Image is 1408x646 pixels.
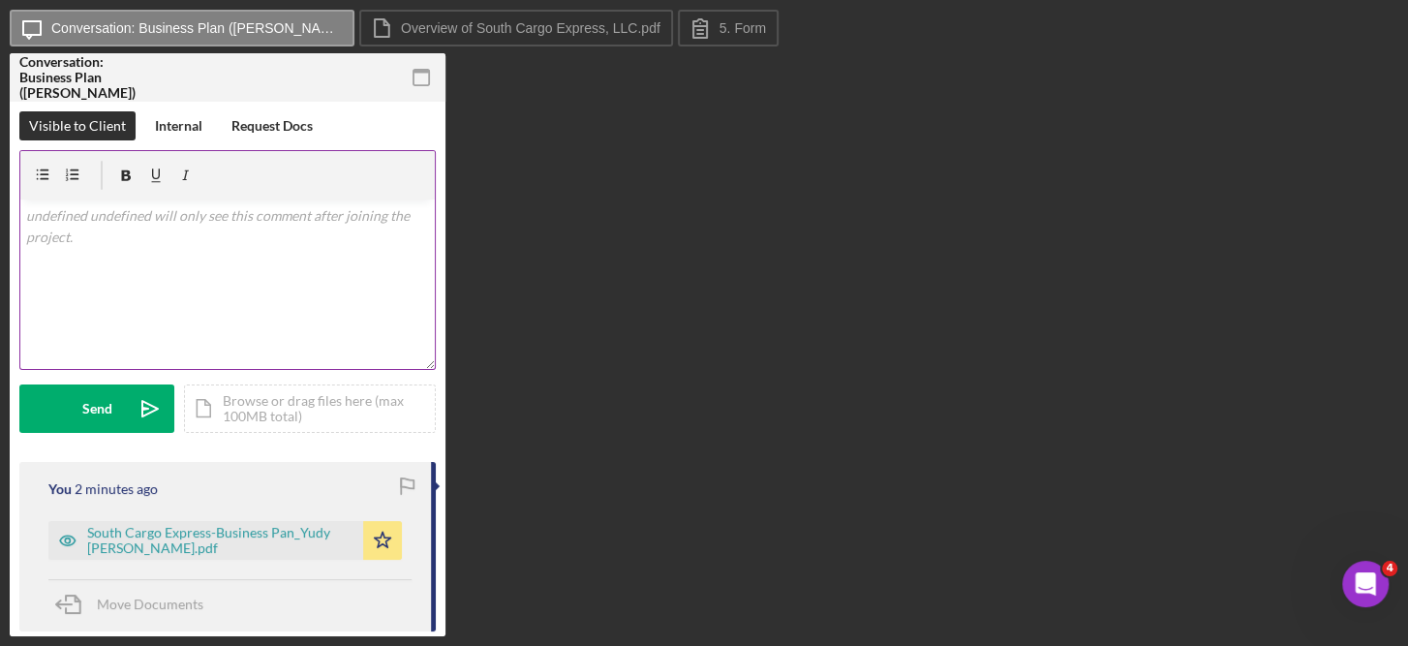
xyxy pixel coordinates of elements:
[678,10,779,46] button: 5. Form
[87,525,353,556] div: South Cargo Express-Business Pan_Yudy [PERSON_NAME].pdf
[231,111,313,140] div: Request Docs
[51,20,342,36] label: Conversation: Business Plan ([PERSON_NAME])
[48,481,72,497] div: You
[1382,561,1397,576] span: 4
[145,111,212,140] button: Internal
[82,385,112,433] div: Send
[222,111,322,140] button: Request Docs
[97,596,203,612] span: Move Documents
[155,111,202,140] div: Internal
[19,54,155,101] div: Conversation: Business Plan ([PERSON_NAME])
[359,10,673,46] button: Overview of South Cargo Express, LLC.pdf
[19,385,174,433] button: Send
[48,521,402,560] button: South Cargo Express-Business Pan_Yudy [PERSON_NAME].pdf
[29,111,126,140] div: Visible to Client
[48,580,223,629] button: Move Documents
[75,481,158,497] time: 2025-09-20 22:09
[719,20,766,36] label: 5. Form
[10,10,354,46] button: Conversation: Business Plan ([PERSON_NAME])
[1342,561,1389,607] iframe: Intercom live chat
[19,111,136,140] button: Visible to Client
[401,20,660,36] label: Overview of South Cargo Express, LLC.pdf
